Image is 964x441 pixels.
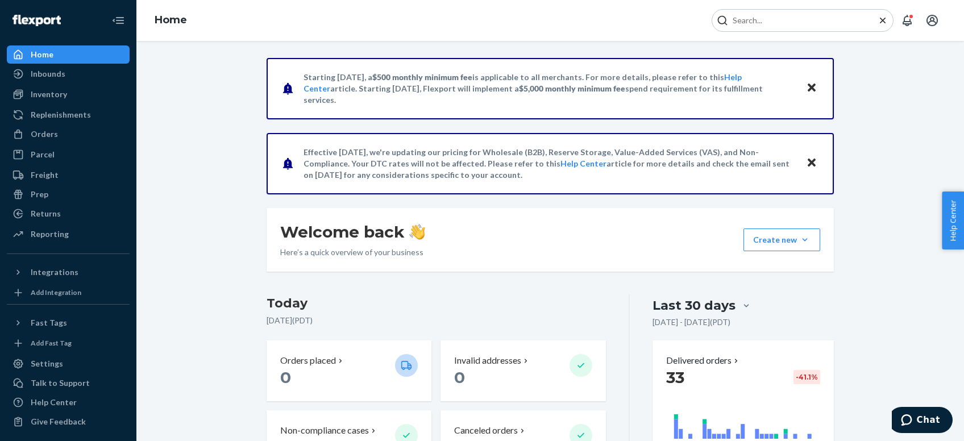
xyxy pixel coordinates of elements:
button: Close Search [877,15,888,27]
button: Close [804,80,819,97]
div: Give Feedback [31,416,86,427]
div: Parcel [31,149,55,160]
ol: breadcrumbs [146,4,196,37]
button: Open account menu [921,9,944,32]
a: Help Center [7,393,130,411]
div: Prep [31,189,48,200]
a: Settings [7,355,130,373]
button: Open notifications [896,9,919,32]
span: 0 [280,368,291,387]
div: Integrations [31,267,78,278]
h3: Today [267,294,606,313]
div: Help Center [31,397,77,408]
h1: Welcome back [280,222,425,242]
button: Fast Tags [7,314,130,332]
div: Inbounds [31,68,65,80]
a: Returns [7,205,130,223]
p: Non-compliance cases [280,424,369,437]
a: Orders [7,125,130,143]
a: Freight [7,166,130,184]
a: Help Center [560,159,606,168]
img: Flexport logo [13,15,61,26]
button: Close [804,155,819,172]
div: Orders [31,128,58,140]
span: $500 monthly minimum fee [372,72,472,82]
a: Add Fast Tag [7,336,130,350]
div: Fast Tags [31,317,67,328]
button: Orders placed 0 [267,340,431,401]
span: 33 [666,368,684,387]
div: Replenishments [31,109,91,120]
a: Add Integration [7,286,130,299]
div: Add Fast Tag [31,338,72,348]
button: Invalid addresses 0 [441,340,605,401]
a: Home [155,14,187,26]
p: Starting [DATE], a is applicable to all merchants. For more details, please refer to this article... [304,72,795,106]
a: Reporting [7,225,130,243]
a: Inbounds [7,65,130,83]
a: Home [7,45,130,64]
div: Inventory [31,89,67,100]
div: Last 30 days [653,297,736,314]
span: $5,000 monthly minimum fee [519,84,625,93]
svg: Search Icon [717,15,728,26]
p: Invalid addresses [454,354,521,367]
div: Reporting [31,228,69,240]
div: Freight [31,169,59,181]
a: Parcel [7,145,130,164]
iframe: Opens a widget where you can chat to one of our agents [892,407,953,435]
p: [DATE] - [DATE] ( PDT ) [653,317,730,328]
a: Prep [7,185,130,203]
button: Close Navigation [107,9,130,32]
p: Here’s a quick overview of your business [280,247,425,258]
p: Orders placed [280,354,336,367]
p: Effective [DATE], we're updating our pricing for Wholesale (B2B), Reserve Storage, Value-Added Se... [304,147,795,181]
p: [DATE] ( PDT ) [267,315,606,326]
input: Search Input [728,15,868,26]
button: Delivered orders [666,354,741,367]
button: Give Feedback [7,413,130,431]
a: Inventory [7,85,130,103]
p: Canceled orders [454,424,518,437]
div: Home [31,49,53,60]
button: Create new [743,228,820,251]
div: -41.1 % [793,370,820,384]
a: Replenishments [7,106,130,124]
div: Add Integration [31,288,81,297]
button: Talk to Support [7,374,130,392]
div: Talk to Support [31,377,90,389]
div: Returns [31,208,61,219]
img: hand-wave emoji [409,224,425,240]
div: Settings [31,358,63,369]
span: 0 [454,368,465,387]
button: Integrations [7,263,130,281]
button: Help Center [942,192,964,249]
